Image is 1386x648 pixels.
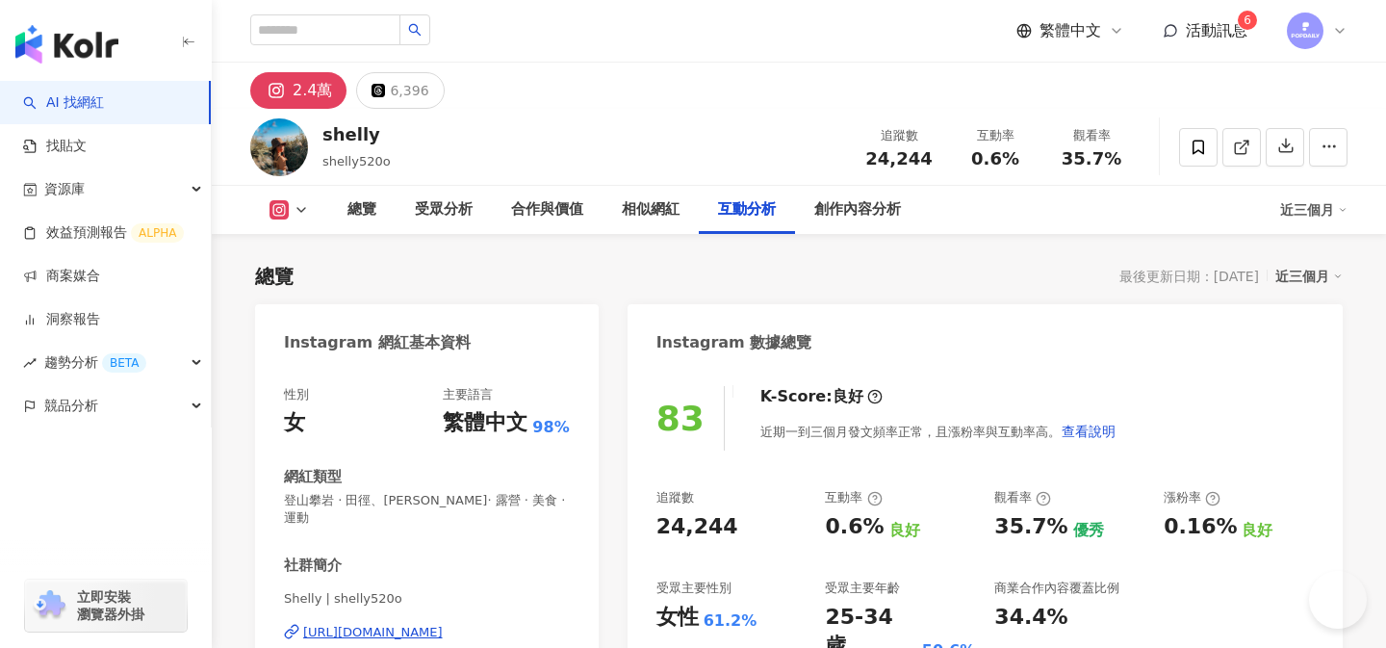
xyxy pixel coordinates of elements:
button: 6,396 [356,72,444,109]
div: [URL][DOMAIN_NAME] [303,624,443,641]
div: 商業合作內容覆蓋比例 [994,580,1119,597]
span: 資源庫 [44,168,85,211]
span: Shelly | shelly520o [284,590,570,608]
div: BETA [102,353,146,373]
div: shelly [322,122,391,146]
div: 近三個月 [1280,194,1347,225]
div: 2.4萬 [293,77,332,104]
img: images.png [1287,13,1323,49]
div: 女性 [656,603,699,633]
a: [URL][DOMAIN_NAME] [284,624,570,641]
div: 互動率 [825,489,882,506]
div: 追蹤數 [862,126,936,145]
span: shelly520o [322,154,391,168]
div: 24,244 [656,512,738,542]
div: 83 [656,399,705,438]
div: 觀看率 [994,489,1051,506]
div: 34.4% [994,603,1067,633]
a: chrome extension立即安裝 瀏覽器外掛 [25,580,187,632]
div: 總覽 [255,263,294,290]
div: 互動分析 [718,198,776,221]
div: 相似網紅 [622,198,680,221]
span: 0.6% [971,149,1019,168]
span: 活動訊息 [1186,21,1247,39]
div: 最後更新日期：[DATE] [1119,269,1259,284]
div: 追蹤數 [656,489,694,506]
img: KOL Avatar [250,118,308,176]
div: 網紅類型 [284,467,342,487]
div: K-Score : [760,386,883,407]
div: 女 [284,408,305,438]
span: 競品分析 [44,384,98,428]
div: 觀看率 [1055,126,1128,145]
div: 社群簡介 [284,556,342,576]
span: 24,244 [865,148,932,168]
div: 繁體中文 [443,408,527,438]
div: 受眾分析 [415,198,473,221]
div: 61.2% [704,610,757,632]
iframe: Help Scout Beacon - Open [1309,571,1367,629]
div: 良好 [889,520,920,541]
div: 性別 [284,386,309,403]
sup: 6 [1238,11,1257,30]
span: search [408,23,422,37]
span: 登山攀岩 · 田徑、[PERSON_NAME]· 露營 · 美食 · 運動 [284,492,570,527]
img: logo [15,25,118,64]
div: 受眾主要年齡 [825,580,900,597]
div: 創作內容分析 [814,198,901,221]
div: 主要語言 [443,386,493,403]
span: rise [23,356,37,370]
span: 98% [532,417,569,438]
div: 0.6% [825,512,884,542]
span: 趨勢分析 [44,341,146,384]
img: chrome extension [31,590,68,621]
a: 商案媒合 [23,267,100,286]
div: 0.16% [1164,512,1237,542]
span: 35.7% [1062,149,1121,168]
a: 效益預測報告ALPHA [23,223,184,243]
button: 查看說明 [1061,412,1116,451]
span: 立即安裝 瀏覽器外掛 [77,588,144,623]
a: 找貼文 [23,137,87,156]
div: 近期一到三個月發文頻率正常，且漲粉率與互動率高。 [760,412,1116,451]
div: 受眾主要性別 [656,580,731,597]
a: searchAI 找網紅 [23,93,104,113]
div: 互動率 [959,126,1032,145]
div: 35.7% [994,512,1067,542]
div: 優秀 [1073,520,1104,541]
button: 2.4萬 [250,72,346,109]
div: 近三個月 [1275,264,1343,289]
span: 查看說明 [1062,424,1116,439]
a: 洞察報告 [23,310,100,329]
div: 總覽 [347,198,376,221]
div: 漲粉率 [1164,489,1220,506]
span: 繁體中文 [1039,20,1101,41]
div: 良好 [1242,520,1272,541]
div: Instagram 數據總覽 [656,332,812,353]
div: Instagram 網紅基本資料 [284,332,471,353]
div: 6,396 [390,77,428,104]
span: 6 [1244,13,1251,27]
div: 合作與價值 [511,198,583,221]
div: 良好 [833,386,863,407]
